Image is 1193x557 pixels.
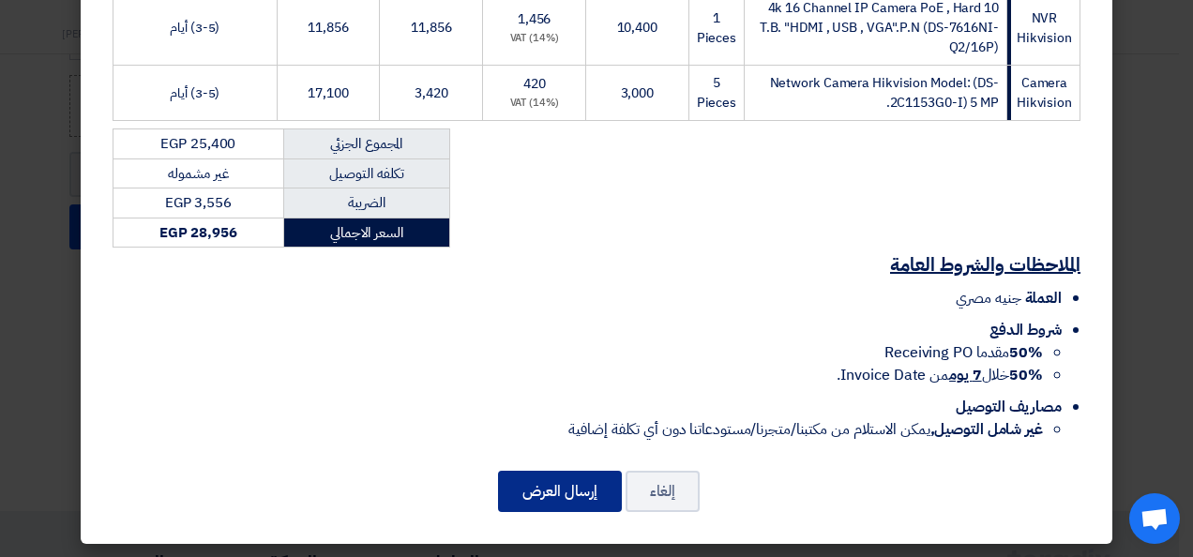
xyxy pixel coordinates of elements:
[415,83,448,103] span: 3,420
[498,471,622,512] button: إرسال العرض
[170,83,219,103] span: (3-5) أيام
[113,129,284,159] td: EGP 25,400
[168,163,228,184] span: غير مشموله
[626,471,700,512] button: إلغاء
[523,74,546,94] span: 420
[1009,341,1043,364] strong: 50%
[1009,364,1043,386] strong: 50%
[411,18,451,38] span: 11,856
[159,222,237,243] strong: EGP 28,956
[1129,493,1180,544] div: Open chat
[165,192,232,213] span: EGP 3,556
[930,418,1043,441] strong: غير شامل التوصيل,
[308,83,348,103] span: 17,100
[617,18,657,38] span: 10,400
[697,73,736,113] span: 5 Pieces
[113,418,1043,441] li: يمكن الاستلام من مكتبنا/متجرنا/مستودعاتنا دون أي تكلفة إضافية
[283,188,449,218] td: الضريبة
[283,218,449,248] td: السعر الاجمالي
[621,83,655,103] span: 3,000
[890,250,1080,278] u: الملاحظات والشروط العامة
[956,396,1062,418] span: مصاريف التوصيل
[283,129,449,159] td: المجموع الجزئي
[949,364,982,386] u: 7 يوم
[491,96,578,112] div: (14%) VAT
[989,319,1062,341] span: شروط الدفع
[283,158,449,188] td: تكلفه التوصيل
[884,341,1043,364] span: مقدما Receiving PO
[837,364,1043,386] span: خلال من Invoice Date.
[308,18,348,38] span: 11,856
[697,8,736,48] span: 1 Pieces
[518,9,551,29] span: 1,456
[956,287,1020,309] span: جنيه مصري
[491,31,578,47] div: (14%) VAT
[170,18,219,38] span: (3-5) أيام
[1006,66,1080,121] td: Camera Hikvision
[1025,287,1062,309] span: العملة
[770,73,999,113] span: Network Camera Hikvision Model: (DS-2C1153G0-I) 5 MP.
